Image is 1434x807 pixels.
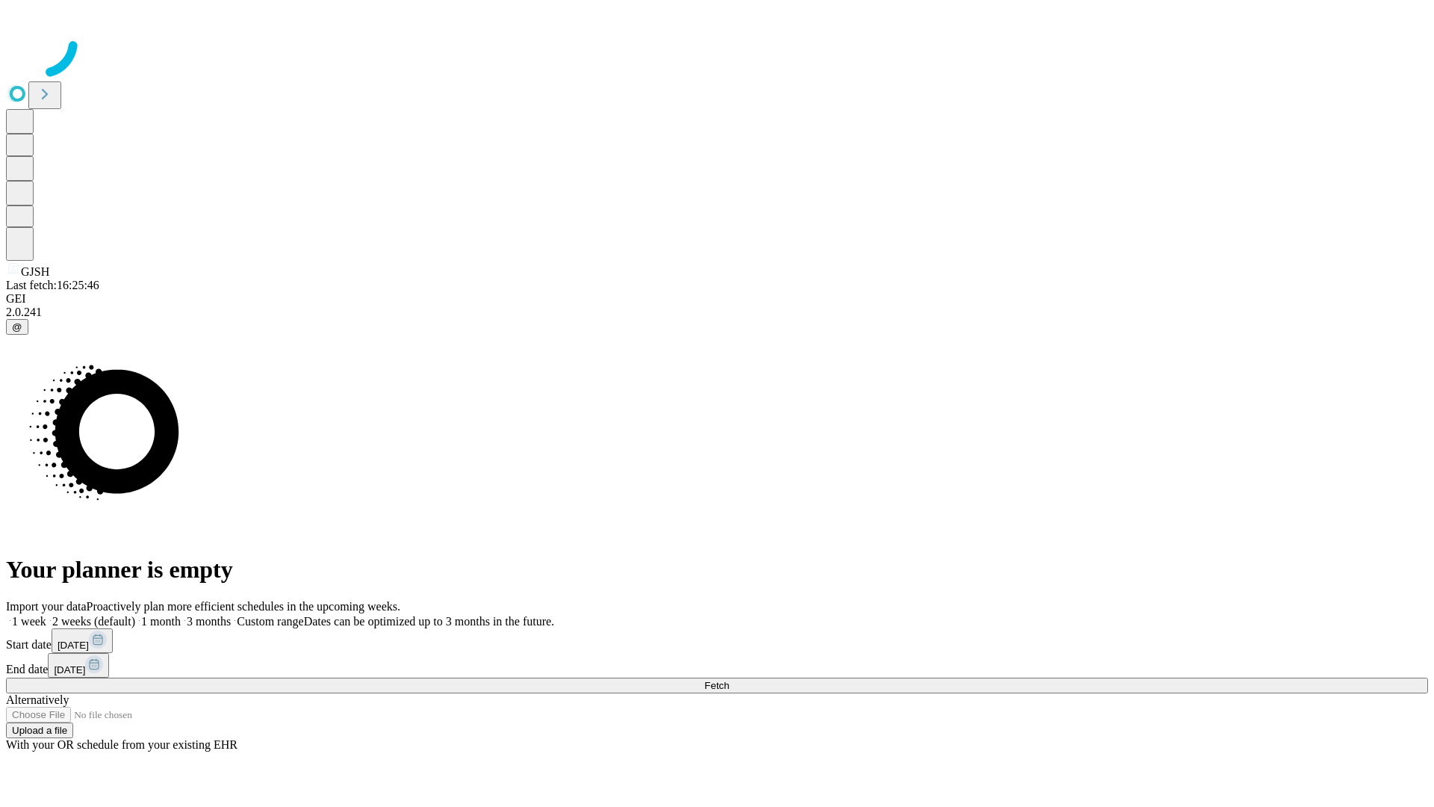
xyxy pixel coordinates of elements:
[6,738,238,751] span: With your OR schedule from your existing EHR
[52,628,113,653] button: [DATE]
[52,615,135,628] span: 2 weeks (default)
[704,680,729,691] span: Fetch
[6,556,1428,584] h1: Your planner is empty
[12,321,22,333] span: @
[6,279,99,291] span: Last fetch: 16:25:46
[6,723,73,738] button: Upload a file
[6,628,1428,653] div: Start date
[6,678,1428,693] button: Fetch
[6,693,69,706] span: Alternatively
[6,653,1428,678] div: End date
[12,615,46,628] span: 1 week
[21,265,49,278] span: GJSH
[6,292,1428,306] div: GEI
[54,664,85,675] span: [DATE]
[48,653,109,678] button: [DATE]
[6,600,87,613] span: Import your data
[237,615,303,628] span: Custom range
[6,306,1428,319] div: 2.0.241
[58,640,89,651] span: [DATE]
[141,615,181,628] span: 1 month
[304,615,554,628] span: Dates can be optimized up to 3 months in the future.
[87,600,400,613] span: Proactively plan more efficient schedules in the upcoming weeks.
[187,615,231,628] span: 3 months
[6,319,28,335] button: @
